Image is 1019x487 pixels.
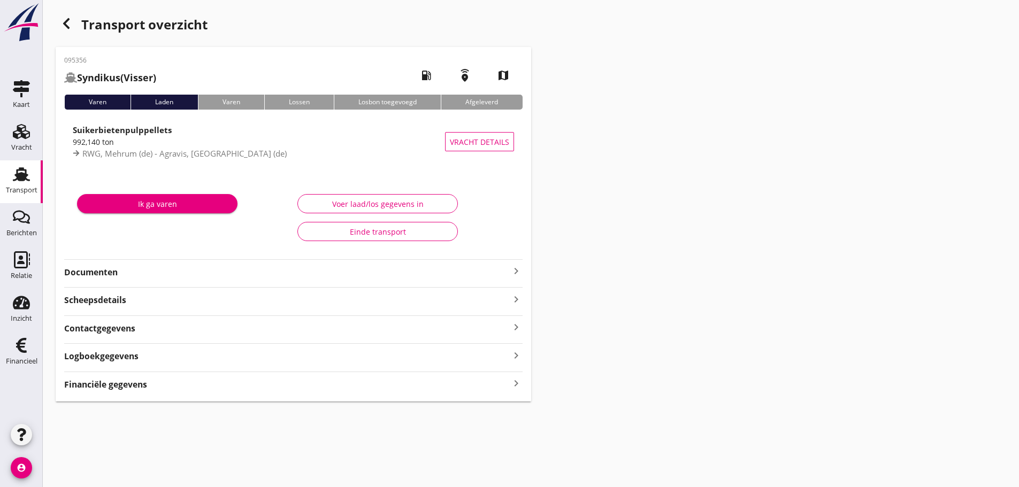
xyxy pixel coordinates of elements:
[510,376,523,391] i: keyboard_arrow_right
[264,95,334,110] div: Lossen
[64,350,139,362] strong: Logboekgegevens
[64,118,523,165] a: Suikerbietenpulppellets992,140 tonRWG, Mehrum (de) - Agravis, [GEOGRAPHIC_DATA] (de)Vracht details
[297,194,458,213] button: Voer laad/los gegevens in
[445,132,514,151] button: Vracht details
[510,265,523,277] i: keyboard_arrow_right
[441,95,522,110] div: Afgeleverd
[411,60,441,90] i: local_gas_station
[64,322,135,335] strong: Contactgegevens
[77,194,237,213] button: Ik ga varen
[6,187,37,194] div: Transport
[510,320,523,335] i: keyboard_arrow_right
[11,144,32,151] div: Vracht
[488,60,518,90] i: map
[198,95,264,110] div: Varen
[64,95,131,110] div: Varen
[510,348,523,362] i: keyboard_arrow_right
[64,294,126,306] strong: Scheepsdetails
[510,292,523,306] i: keyboard_arrow_right
[73,125,172,135] strong: Suikerbietenpulppellets
[13,101,30,108] div: Kaart
[450,60,480,90] i: emergency_share
[77,71,120,84] strong: Syndikus
[297,222,458,241] button: Einde transport
[11,272,32,279] div: Relatie
[6,229,37,236] div: Berichten
[307,226,449,237] div: Einde transport
[73,136,445,148] div: 992,140 ton
[64,378,147,391] strong: Financiële gegevens
[307,198,449,210] div: Voer laad/los gegevens in
[64,56,156,65] p: 095356
[450,136,509,148] span: Vracht details
[64,71,156,85] h2: (Visser)
[2,3,41,42] img: logo-small.a267ee39.svg
[6,358,37,365] div: Financieel
[131,95,197,110] div: Laden
[86,198,229,210] div: Ik ga varen
[64,266,510,279] strong: Documenten
[334,95,441,110] div: Losbon toegevoegd
[56,13,531,38] div: Transport overzicht
[82,148,287,159] span: RWG, Mehrum (de) - Agravis, [GEOGRAPHIC_DATA] (de)
[11,315,32,322] div: Inzicht
[11,457,32,478] i: account_circle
